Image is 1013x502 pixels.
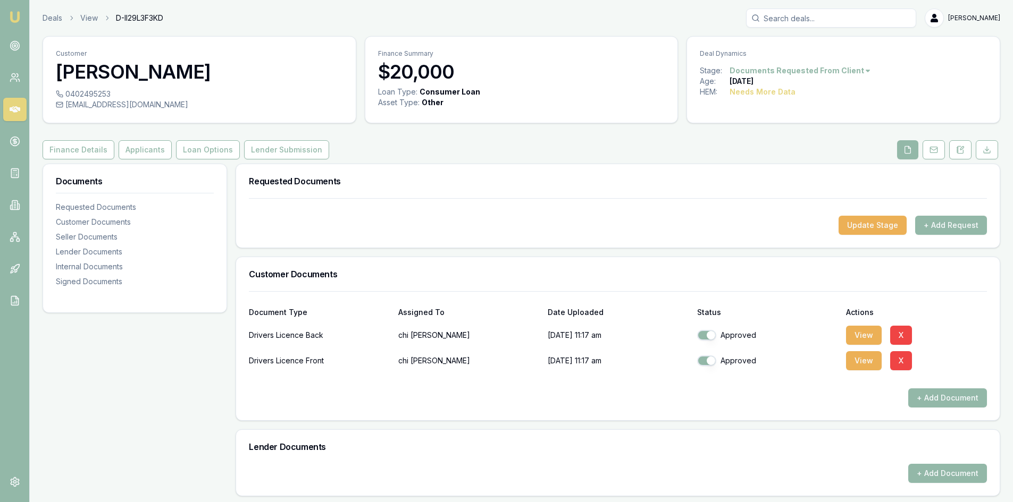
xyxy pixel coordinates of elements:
[915,216,987,235] button: + Add Request
[249,270,987,278] h3: Customer Documents
[846,309,987,316] div: Actions
[43,140,116,159] a: Finance Details
[908,464,987,483] button: + Add Document
[56,49,343,58] p: Customer
[890,351,912,370] button: X
[378,49,665,58] p: Finance Summary
[378,61,665,82] h3: $20,000
[56,232,214,242] div: Seller Documents
[697,355,838,366] div: Approved
[697,309,838,316] div: Status
[43,13,62,23] a: Deals
[846,326,882,345] button: View
[43,140,114,159] button: Finance Details
[398,350,539,371] p: chi [PERSON_NAME]
[846,351,882,370] button: View
[398,309,539,316] div: Assigned To
[700,87,730,97] div: HEM:
[378,87,417,97] div: Loan Type:
[422,97,443,108] div: Other
[56,177,214,185] h3: Documents
[249,309,390,316] div: Document Type
[730,87,796,97] div: Needs More Data
[56,99,343,110] div: [EMAIL_ADDRESS][DOMAIN_NAME]
[9,11,21,23] img: emu-icon-u.png
[119,140,172,159] button: Applicants
[56,217,214,227] div: Customer Documents
[249,350,390,371] div: Drivers Licence Front
[730,65,872,76] button: Documents Requested From Client
[116,140,174,159] a: Applicants
[56,89,343,99] div: 0402495253
[249,325,390,346] div: Drivers Licence Back
[700,65,730,76] div: Stage:
[80,13,98,23] a: View
[249,177,987,185] h3: Requested Documents
[839,216,907,235] button: Update Stage
[244,140,329,159] button: Lender Submission
[378,97,420,108] div: Asset Type :
[548,325,689,346] p: [DATE] 11:17 am
[56,276,214,287] div: Signed Documents
[56,246,214,257] div: Lender Documents
[420,87,480,97] div: Consumer Loan
[116,13,163,23] span: D-II29L3F3KD
[56,61,343,82] h3: [PERSON_NAME]
[548,350,689,371] p: [DATE] 11:17 am
[700,76,730,87] div: Age:
[43,13,163,23] nav: breadcrumb
[176,140,240,159] button: Loan Options
[730,76,754,87] div: [DATE]
[746,8,916,28] input: Search deals
[56,261,214,272] div: Internal Documents
[548,309,689,316] div: Date Uploaded
[56,202,214,212] div: Requested Documents
[948,14,1000,22] span: [PERSON_NAME]
[908,388,987,407] button: + Add Document
[174,140,242,159] a: Loan Options
[398,325,539,346] p: chi [PERSON_NAME]
[242,140,331,159] a: Lender Submission
[697,330,838,341] div: Approved
[890,326,912,345] button: X
[700,49,987,58] p: Deal Dynamics
[249,443,987,451] h3: Lender Documents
